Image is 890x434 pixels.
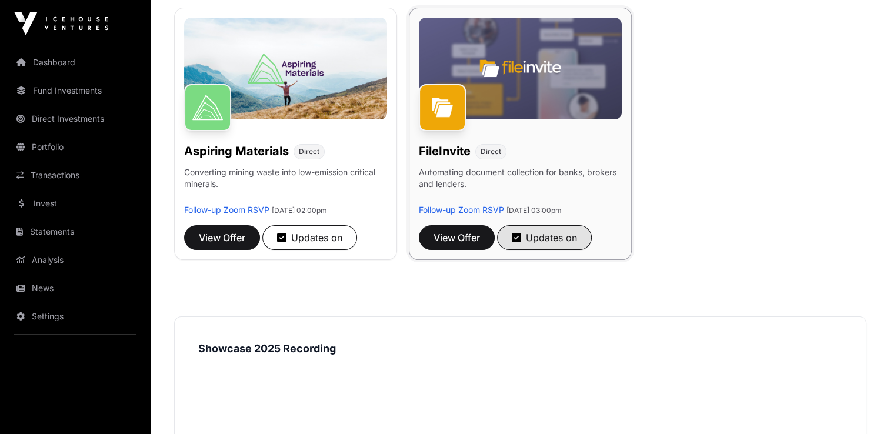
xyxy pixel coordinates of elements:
span: Direct [481,147,501,156]
span: View Offer [434,231,480,245]
div: Updates on [512,231,577,245]
span: [DATE] 02:00pm [272,206,327,215]
button: Updates on [262,225,357,250]
img: Aspiring Materials [184,84,231,131]
img: Icehouse Ventures Logo [14,12,108,35]
a: Fund Investments [9,78,141,104]
a: Transactions [9,162,141,188]
span: View Offer [199,231,245,245]
a: News [9,275,141,301]
iframe: Chat Widget [831,378,890,434]
a: Dashboard [9,49,141,75]
a: Portfolio [9,134,141,160]
a: Direct Investments [9,106,141,132]
strong: Showcase 2025 Recording [198,342,336,355]
a: Analysis [9,247,141,273]
h1: FileInvite [419,143,471,159]
img: FileInvite [419,84,466,131]
button: View Offer [419,225,495,250]
p: Converting mining waste into low-emission critical minerals. [184,166,387,204]
a: Follow-up Zoom RSVP [419,205,504,215]
a: Follow-up Zoom RSVP [184,205,269,215]
img: File-Invite-Banner.jpg [419,18,622,119]
button: View Offer [184,225,260,250]
a: Settings [9,303,141,329]
span: Direct [299,147,319,156]
h1: Aspiring Materials [184,143,289,159]
button: Updates on [497,225,592,250]
p: Automating document collection for banks, brokers and lenders. [419,166,622,204]
div: Updates on [277,231,342,245]
span: [DATE] 03:00pm [506,206,562,215]
a: Invest [9,191,141,216]
img: Aspiring-Banner.jpg [184,18,387,119]
a: Statements [9,219,141,245]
